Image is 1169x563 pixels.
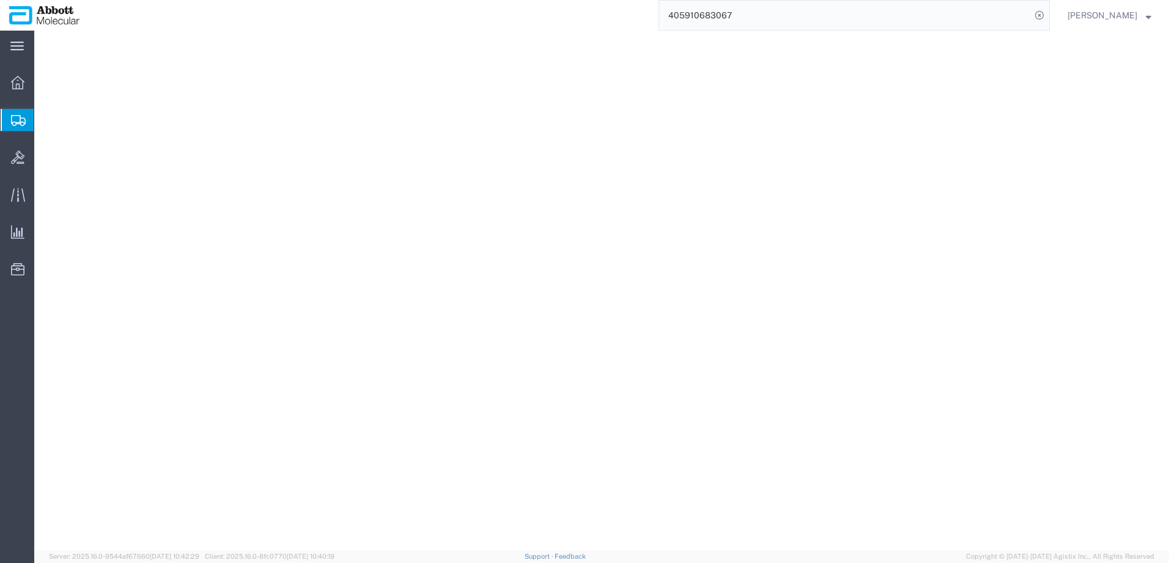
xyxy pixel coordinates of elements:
img: logo [9,6,80,24]
span: Copyright © [DATE]-[DATE] Agistix Inc., All Rights Reserved [966,551,1154,562]
a: Support [525,553,555,560]
span: Client: 2025.16.0-8fc0770 [205,553,334,560]
span: [DATE] 10:42:29 [150,553,199,560]
span: Server: 2025.16.0-9544af67660 [49,553,199,560]
button: [PERSON_NAME] [1067,8,1152,23]
iframe: FS Legacy Container [34,31,1169,550]
input: Search for shipment number, reference number [659,1,1031,30]
a: Feedback [555,553,586,560]
span: Raza Khan [1068,9,1137,22]
span: [DATE] 10:40:19 [287,553,334,560]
